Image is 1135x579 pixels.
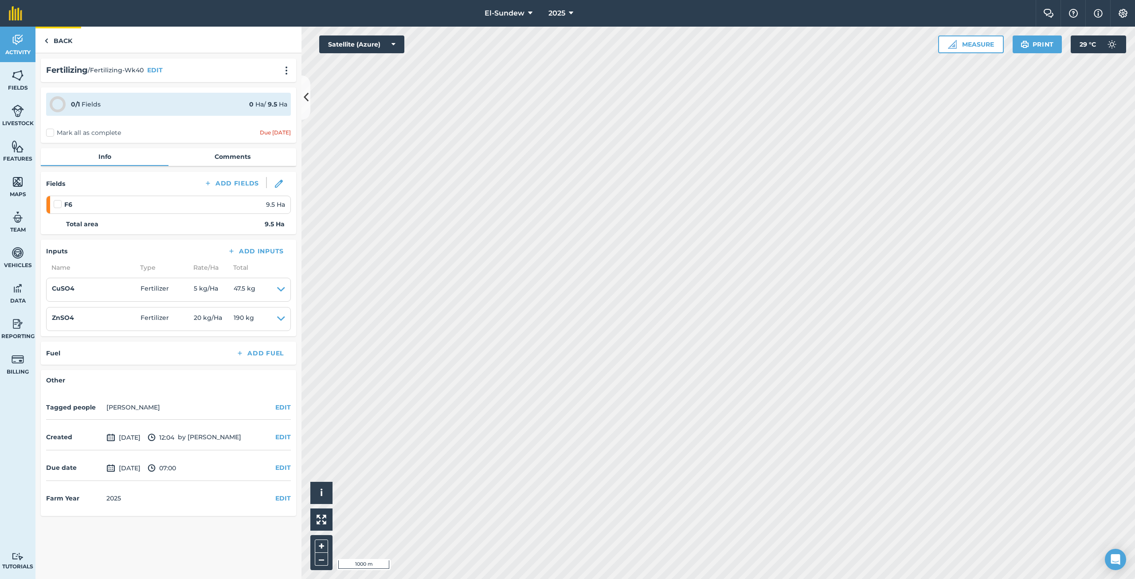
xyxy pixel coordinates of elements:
h4: Fields [46,179,65,189]
span: 2025 [548,8,565,19]
div: Fields [71,99,101,109]
h4: Tagged people [46,402,103,412]
span: [DATE] [106,432,141,443]
span: Total [228,263,248,272]
button: Measure [938,35,1004,53]
span: Rate/ Ha [188,263,228,272]
a: Comments [168,148,296,165]
strong: F6 [64,200,72,209]
button: Print [1013,35,1062,53]
button: EDIT [275,402,291,412]
span: i [320,487,323,498]
div: Open Intercom Messenger [1105,549,1126,570]
div: 2025 [106,493,121,503]
img: svg+xml;base64,PHN2ZyB4bWxucz0iaHR0cDovL3d3dy53My5vcmcvMjAwMC9zdmciIHdpZHRoPSI1NiIgaGVpZ2h0PSI2MC... [12,175,24,189]
img: svg+xml;base64,PHN2ZyB4bWxucz0iaHR0cDovL3d3dy53My5vcmcvMjAwMC9zdmciIHdpZHRoPSIxOSIgaGVpZ2h0PSIyNC... [1021,39,1029,50]
span: 29 ° C [1080,35,1096,53]
button: EDIT [275,493,291,503]
span: 20 kg / Ha [194,313,234,325]
button: – [315,553,328,566]
img: fieldmargin Logo [9,6,22,20]
img: svg+xml;base64,PD94bWwgdmVyc2lvbj0iMS4wIiBlbmNvZGluZz0idXRmLTgiPz4KPCEtLSBHZW5lcmF0b3I6IEFkb2JlIE... [12,104,24,118]
img: Four arrows, one pointing top left, one top right, one bottom right and the last bottom left [317,515,326,524]
img: svg+xml;base64,PHN2ZyB4bWxucz0iaHR0cDovL3d3dy53My5vcmcvMjAwMC9zdmciIHdpZHRoPSIyMCIgaGVpZ2h0PSIyNC... [281,66,292,75]
h4: Farm Year [46,493,103,503]
h2: Fertilizing [46,64,88,77]
img: svg+xml;base64,PHN2ZyB4bWxucz0iaHR0cDovL3d3dy53My5vcmcvMjAwMC9zdmciIHdpZHRoPSIxNyIgaGVpZ2h0PSIxNy... [1094,8,1103,19]
strong: Total area [66,219,98,229]
button: 29 °C [1071,35,1126,53]
span: 12:04 [148,432,174,443]
span: 5 kg / Ha [194,284,234,296]
div: Due [DATE] [260,129,291,136]
img: svg+xml;base64,PHN2ZyB4bWxucz0iaHR0cDovL3d3dy53My5vcmcvMjAwMC9zdmciIHdpZHRoPSI5IiBoZWlnaHQ9IjI0Ii... [44,35,48,46]
strong: 0 / 1 [71,100,80,108]
summary: CuSO4Fertilizer5 kg/Ha47.5 kg [52,284,285,296]
span: El-Sundew [485,8,524,19]
img: Two speech bubbles overlapping with the left bubble in the forefront [1043,9,1054,18]
li: [PERSON_NAME] [106,402,160,412]
button: EDIT [147,65,163,75]
span: Fertilizer [141,313,194,325]
strong: 9.5 [268,100,277,108]
span: Fertilizer [141,284,194,296]
h4: Created [46,432,103,442]
img: svg+xml;base64,PD94bWwgdmVyc2lvbj0iMS4wIiBlbmNvZGluZz0idXRmLTgiPz4KPCEtLSBHZW5lcmF0b3I6IEFkb2JlIE... [148,432,156,443]
a: Info [41,148,168,165]
img: svg+xml;base64,PD94bWwgdmVyc2lvbj0iMS4wIiBlbmNvZGluZz0idXRmLTgiPz4KPCEtLSBHZW5lcmF0b3I6IEFkb2JlIE... [12,211,24,224]
span: 07:00 [148,463,176,473]
img: svg+xml;base64,PHN2ZyB4bWxucz0iaHR0cDovL3d3dy53My5vcmcvMjAwMC9zdmciIHdpZHRoPSI1NiIgaGVpZ2h0PSI2MC... [12,140,24,153]
button: Add Fields [197,177,266,189]
span: / Fertilizing-Wk40 [88,65,144,75]
button: i [310,482,333,504]
button: Add Fuel [229,347,291,359]
button: Add Inputs [220,245,291,257]
button: EDIT [275,463,291,473]
div: Ha / Ha [249,99,287,109]
button: Satellite (Azure) [319,35,404,53]
img: svg+xml;base64,PD94bWwgdmVyc2lvbj0iMS4wIiBlbmNvZGluZz0idXRmLTgiPz4KPCEtLSBHZW5lcmF0b3I6IEFkb2JlIE... [12,33,24,47]
span: [DATE] [106,463,141,473]
a: Back [35,27,81,53]
h4: Other [46,375,291,385]
h4: Fuel [46,348,60,358]
summary: ZnSO4Fertilizer20 kg/Ha190 kg [52,313,285,325]
img: A cog icon [1118,9,1128,18]
img: svg+xml;base64,PD94bWwgdmVyc2lvbj0iMS4wIiBlbmNvZGluZz0idXRmLTgiPz4KPCEtLSBHZW5lcmF0b3I6IEFkb2JlIE... [12,282,24,295]
img: svg+xml;base64,PD94bWwgdmVyc2lvbj0iMS4wIiBlbmNvZGluZz0idXRmLTgiPz4KPCEtLSBHZW5lcmF0b3I6IEFkb2JlIE... [12,246,24,260]
img: Ruler icon [948,40,957,49]
span: 190 kg [234,313,254,325]
img: svg+xml;base64,PD94bWwgdmVyc2lvbj0iMS4wIiBlbmNvZGluZz0idXRmLTgiPz4KPCEtLSBHZW5lcmF0b3I6IEFkb2JlIE... [12,353,24,366]
span: 47.5 kg [234,284,255,296]
img: svg+xml;base64,PD94bWwgdmVyc2lvbj0iMS4wIiBlbmNvZGluZz0idXRmLTgiPz4KPCEtLSBHZW5lcmF0b3I6IEFkb2JlIE... [12,317,24,331]
img: A question mark icon [1068,9,1079,18]
h4: CuSO4 [52,284,141,293]
h4: ZnSO4 [52,313,141,323]
img: svg+xml;base64,PD94bWwgdmVyc2lvbj0iMS4wIiBlbmNvZGluZz0idXRmLTgiPz4KPCEtLSBHZW5lcmF0b3I6IEFkb2JlIE... [106,432,115,443]
span: Name [46,263,135,272]
h4: Due date [46,463,103,473]
img: svg+xml;base64,PHN2ZyB4bWxucz0iaHR0cDovL3d3dy53My5vcmcvMjAwMC9zdmciIHdpZHRoPSI1NiIgaGVpZ2h0PSI2MC... [12,69,24,82]
label: Mark all as complete [46,128,121,138]
img: svg+xml;base64,PD94bWwgdmVyc2lvbj0iMS4wIiBlbmNvZGluZz0idXRmLTgiPz4KPCEtLSBHZW5lcmF0b3I6IEFkb2JlIE... [106,463,115,473]
button: + [315,540,328,553]
strong: 0 [249,100,254,108]
h4: Inputs [46,246,67,256]
button: EDIT [275,432,291,442]
span: Type [135,263,188,272]
img: svg+xml;base64,PHN2ZyB3aWR0aD0iMTgiIGhlaWdodD0iMTgiIHZpZXdCb3g9IjAgMCAxOCAxOCIgZmlsbD0ibm9uZSIgeG... [275,180,283,188]
img: svg+xml;base64,PD94bWwgdmVyc2lvbj0iMS4wIiBlbmNvZGluZz0idXRmLTgiPz4KPCEtLSBHZW5lcmF0b3I6IEFkb2JlIE... [12,552,24,561]
div: by [PERSON_NAME] [46,425,291,450]
img: svg+xml;base64,PD94bWwgdmVyc2lvbj0iMS4wIiBlbmNvZGluZz0idXRmLTgiPz4KPCEtLSBHZW5lcmF0b3I6IEFkb2JlIE... [148,463,156,473]
strong: 9.5 Ha [265,219,285,229]
span: 9.5 Ha [266,200,285,209]
img: svg+xml;base64,PD94bWwgdmVyc2lvbj0iMS4wIiBlbmNvZGluZz0idXRmLTgiPz4KPCEtLSBHZW5lcmF0b3I6IEFkb2JlIE... [1103,35,1121,53]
